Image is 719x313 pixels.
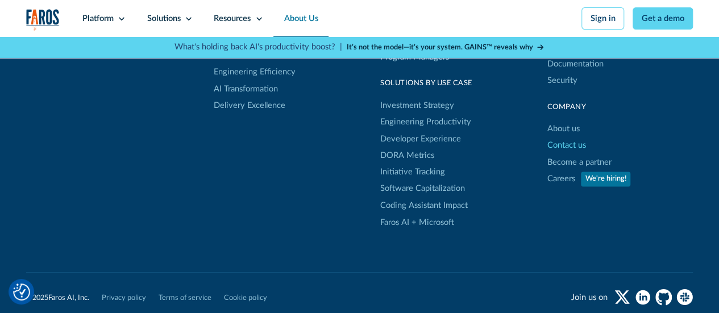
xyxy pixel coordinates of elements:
[82,12,114,25] div: Platform
[102,292,146,303] a: Privacy policy
[214,64,296,81] a: Engineering Efficiency
[214,12,251,25] div: Resources
[380,97,454,114] a: Investment Strategy
[547,170,575,187] a: Careers
[380,78,472,89] div: Solutions By Use Case
[655,289,672,305] a: github
[147,12,181,25] div: Solutions
[633,7,693,30] a: Get a demo
[614,289,630,305] a: twitter
[26,292,89,303] div: © Faros AI, Inc.
[13,283,30,301] button: Cookie Settings
[547,56,603,72] a: Documentation
[380,131,461,147] a: Developer Experience
[547,102,693,112] div: Company
[347,42,545,53] a: It’s not the model—it’s your system. GAINS™ reveals why
[547,154,611,170] a: Become a partner
[174,41,342,53] p: What's holding back AI's productivity boost? |
[634,289,651,305] a: linkedin
[581,7,624,30] a: Sign in
[380,164,445,180] a: Initiative Tracking
[380,114,471,131] a: Engineering Productivity
[547,121,579,137] a: About us
[571,291,608,303] div: Join us on
[380,197,468,214] a: Coding Assistant Impact
[26,9,60,31] a: home
[214,97,285,114] a: Delivery Excellence
[214,81,278,97] a: AI Transformation
[26,9,60,31] img: Logo of the analytics and reporting company Faros.
[380,147,434,164] a: DORA Metrics
[224,292,267,303] a: Cookie policy
[547,137,585,154] a: Contact us
[380,181,465,197] a: Software Capitalization
[32,294,48,301] span: 2025
[159,292,211,303] a: Terms of service
[676,289,693,305] a: slack community
[380,214,454,230] a: Faros AI + Microsoft
[347,44,533,51] strong: It’s not the model—it’s your system. GAINS™ reveals why
[547,72,577,89] a: Security
[585,173,626,184] div: We're hiring!
[13,283,30,301] img: Revisit consent button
